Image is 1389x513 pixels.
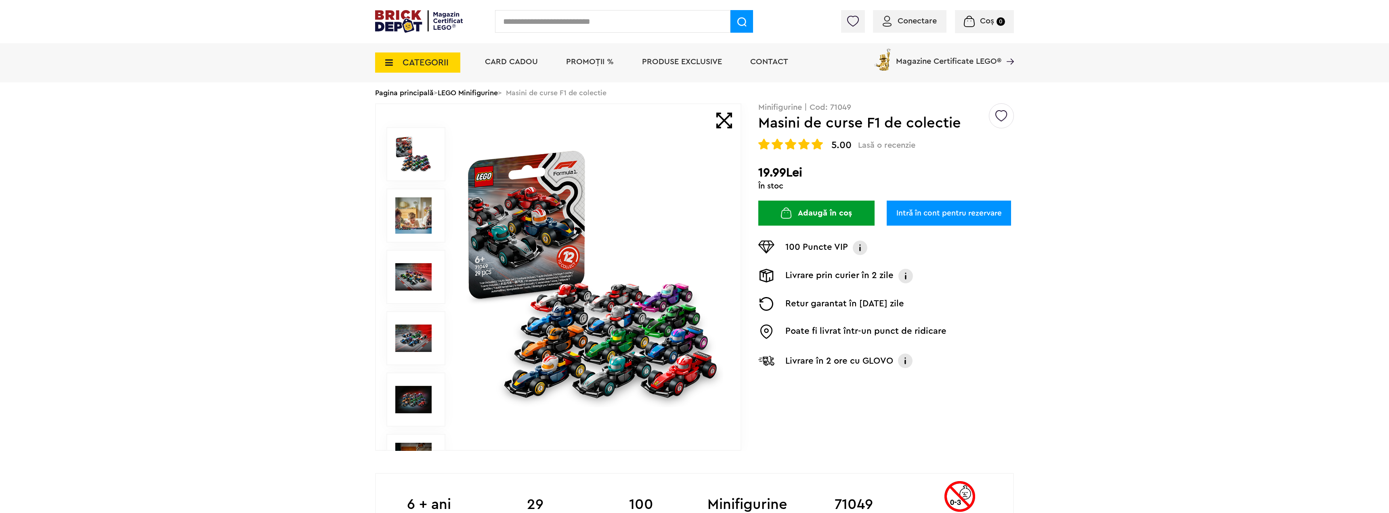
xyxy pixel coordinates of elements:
p: Minifigurine | Cod: 71049 [758,103,1014,111]
img: Livrare [758,269,774,283]
img: Seturi Lego Masini de curse F1 de colectie [395,320,432,356]
img: Evaluare cu stele [785,138,796,150]
span: Magazine Certificate LEGO® [896,47,1001,65]
h2: 19.99Lei [758,165,1014,180]
a: PROMOȚII % [566,58,614,66]
img: Masini de curse F1 de colectie LEGO 71049 [395,259,432,295]
a: Intră în cont pentru rezervare [887,201,1011,226]
img: Masini de curse F1 de colectie [463,147,723,407]
img: Seturi Lego LEGO 71049 [395,443,432,479]
img: Masini de curse F1 de colectie [395,136,432,172]
img: Evaluare cu stele [772,138,783,150]
img: Easybox [758,325,774,339]
a: Card Cadou [485,58,538,66]
img: Returnare [758,297,774,311]
p: Poate fi livrat într-un punct de ridicare [785,325,946,339]
img: Info livrare cu GLOVO [897,353,913,369]
p: Livrare prin curier în 2 zile [785,269,894,283]
a: Contact [750,58,788,66]
span: Conectare [898,17,937,25]
button: Adaugă în coș [758,201,875,226]
a: Magazine Certificate LEGO® [1001,47,1014,55]
a: Conectare [883,17,937,25]
img: Evaluare cu stele [758,138,770,150]
p: Retur garantat în [DATE] zile [785,297,904,311]
img: Masini de curse F1 de colectie [395,197,432,234]
small: 0 [997,17,1005,26]
span: Lasă o recenzie [858,140,915,150]
img: Evaluare cu stele [812,138,823,150]
img: Info VIP [852,241,868,255]
img: Evaluare cu stele [798,138,810,150]
a: Pagina principală [375,89,434,96]
h1: Masini de curse F1 de colectie [758,116,988,130]
img: Puncte VIP [758,241,774,253]
p: Livrare în 2 ore cu GLOVO [785,354,893,367]
a: Produse exclusive [642,58,722,66]
img: Livrare Glovo [758,356,774,366]
img: LEGO Minifigurine Masini de curse F1 de colectie [395,381,432,418]
a: LEGO Minifigurine [438,89,498,96]
span: Coș [980,17,994,25]
div: > > Masini de curse F1 de colectie [375,82,1014,103]
div: În stoc [758,182,1014,190]
span: CATEGORII [403,58,449,67]
span: 5.00 [831,140,852,150]
p: 100 Puncte VIP [785,241,848,255]
img: Info livrare prin curier [898,269,914,283]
